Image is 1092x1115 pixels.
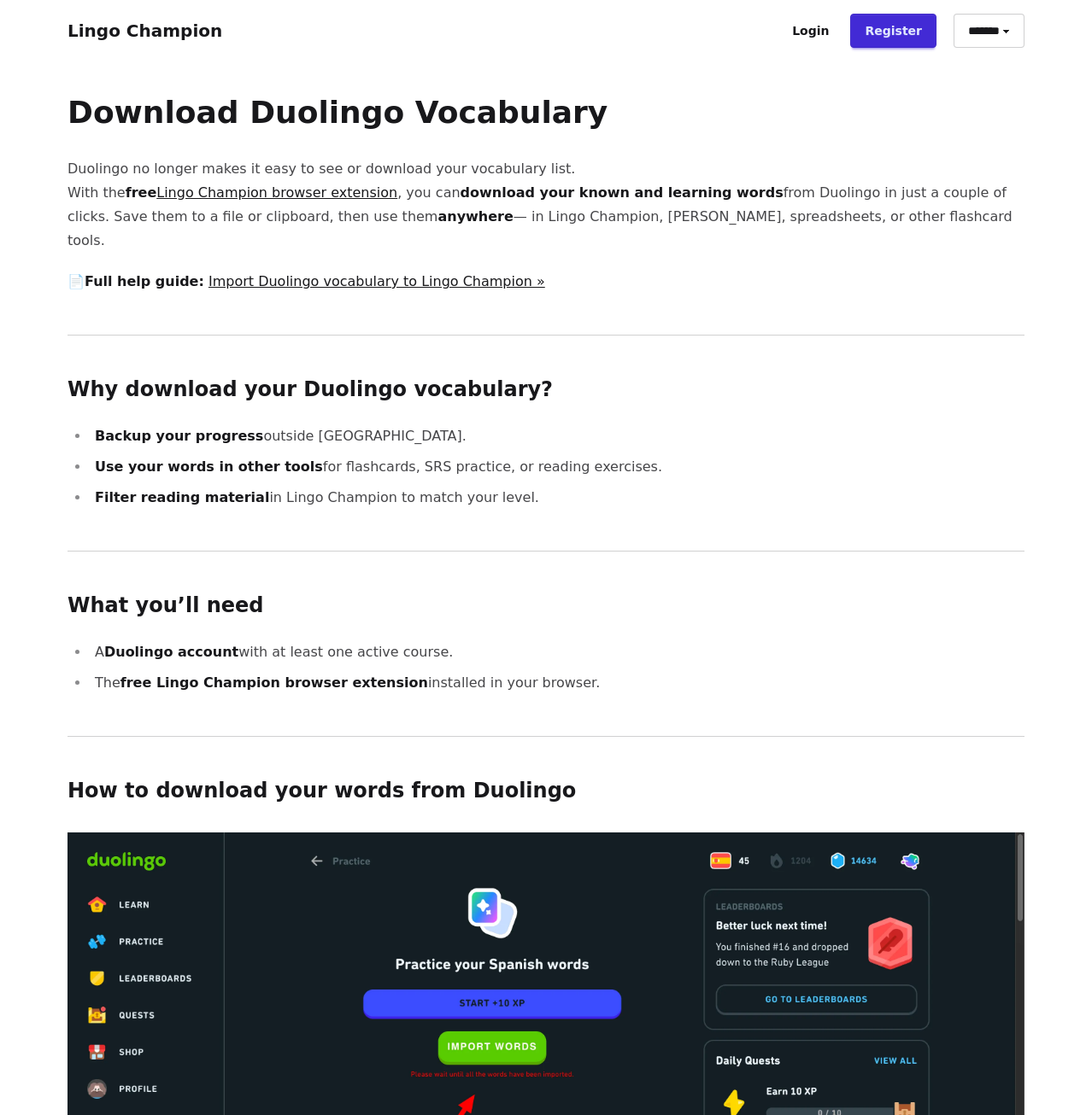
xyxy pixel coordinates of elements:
strong: Filter reading material [95,489,269,505]
p: 📄 [68,270,1024,294]
strong: download your known and learning words [461,184,784,201]
li: A with at least one active course. [90,640,1024,664]
a: Register [850,14,936,48]
h2: Why download your Duolingo vocabulary? [68,377,1024,404]
strong: anywhere [437,208,513,225]
strong: free [126,184,398,201]
h2: What you’ll need [68,593,1024,620]
strong: Backup your progress [95,428,263,444]
a: Login [778,14,843,48]
strong: Use your words in other tools [95,458,323,475]
p: Duolingo no longer makes it easy to see or download your vocabulary list. With the , you can from... [68,157,1024,253]
li: The installed in your browser. [90,671,1024,695]
strong: free Lingo Champion browser extension [120,674,428,691]
a: Import Duolingo vocabulary to Lingo Champion » [208,273,545,289]
h2: How to download your words from Duolingo [68,778,1024,805]
li: for flashcards, SRS practice, or reading exercises. [90,455,1024,479]
strong: Full help guide: [85,273,204,289]
a: Lingo Champion [68,20,222,41]
li: in Lingo Champion to match your level. [90,486,1024,510]
li: outside [GEOGRAPHIC_DATA]. [90,424,1024,448]
strong: Duolingo account [104,644,238,660]
h1: Download Duolingo Vocabulary [68,96,1024,130]
a: Lingo Champion browser extension [156,184,397,201]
